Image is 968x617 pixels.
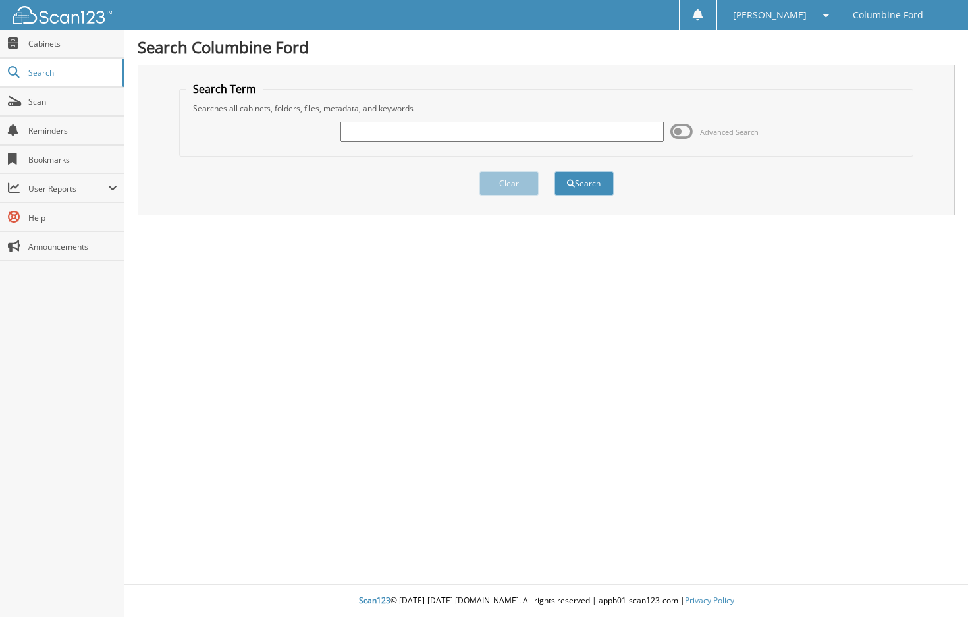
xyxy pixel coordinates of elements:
[28,154,117,165] span: Bookmarks
[138,36,955,58] h1: Search Columbine Ford
[13,6,112,24] img: scan123-logo-white.svg
[28,67,115,78] span: Search
[28,212,117,223] span: Help
[685,595,734,606] a: Privacy Policy
[28,96,117,107] span: Scan
[700,127,759,137] span: Advanced Search
[124,585,968,617] div: © [DATE]-[DATE] [DOMAIN_NAME]. All rights reserved | appb01-scan123-com |
[28,125,117,136] span: Reminders
[186,103,906,114] div: Searches all cabinets, folders, files, metadata, and keywords
[186,82,263,96] legend: Search Term
[554,171,614,196] button: Search
[853,11,923,19] span: Columbine Ford
[359,595,390,606] span: Scan123
[28,38,117,49] span: Cabinets
[28,183,108,194] span: User Reports
[479,171,539,196] button: Clear
[733,11,807,19] span: [PERSON_NAME]
[28,241,117,252] span: Announcements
